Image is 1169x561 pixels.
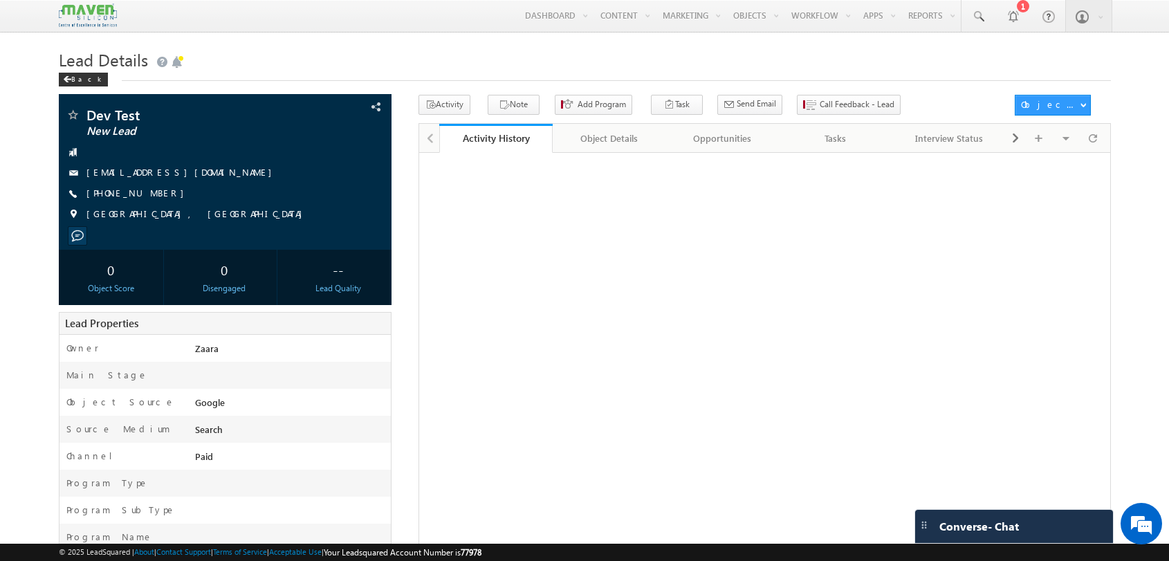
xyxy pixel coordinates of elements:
button: Send Email [717,95,782,115]
div: Object Actions [1021,98,1080,111]
div: Activity History [450,131,542,145]
a: Back [59,72,115,84]
div: Interview Status [904,130,994,147]
button: Object Actions [1015,95,1091,116]
div: Google [192,396,390,415]
div: Disengaged [176,282,273,295]
div: Lead Quality [289,282,387,295]
img: Custom Logo [59,3,117,28]
a: [EMAIL_ADDRESS][DOMAIN_NAME] [86,166,279,178]
button: Task [651,95,703,115]
span: Dev Test [86,108,294,122]
button: Activity [418,95,470,115]
div: Search [192,423,390,442]
button: Call Feedback - Lead [797,95,901,115]
label: Source Medium [66,423,170,435]
span: [GEOGRAPHIC_DATA], [GEOGRAPHIC_DATA] [86,208,309,221]
span: New Lead [86,125,294,138]
a: Object Details [553,124,666,153]
span: Zaara [195,342,219,354]
div: 0 [62,257,160,282]
span: [PHONE_NUMBER] [86,187,191,201]
div: Back [59,73,108,86]
label: Main Stage [66,369,148,381]
div: Object Score [62,282,160,295]
div: Object Details [564,130,654,147]
label: Program Type [66,477,149,489]
a: Activity History [439,124,553,153]
label: Channel [66,450,123,462]
span: Lead Details [59,48,148,71]
span: Your Leadsquared Account Number is [324,547,481,558]
div: 0 [176,257,273,282]
span: Add Program [578,98,626,111]
a: Contact Support [156,547,211,556]
span: Lead Properties [65,316,138,330]
button: Note [488,95,540,115]
label: Program Name [66,531,153,543]
div: Tasks [791,130,881,147]
button: Add Program [555,95,632,115]
a: Acceptable Use [269,547,322,556]
a: Interview Status [893,124,1006,153]
span: 77978 [461,547,481,558]
label: Program SubType [66,504,176,516]
span: Send Email [737,98,776,110]
a: Terms of Service [213,547,267,556]
img: carter-drag [919,519,930,531]
a: About [134,547,154,556]
label: Owner [66,342,99,354]
div: -- [289,257,387,282]
a: Opportunities [666,124,780,153]
a: Tasks [780,124,893,153]
span: © 2025 LeadSquared | | | | | [59,546,481,559]
div: Paid [192,450,390,469]
span: Call Feedback - Lead [820,98,894,111]
span: Converse - Chat [939,520,1019,533]
div: Opportunities [677,130,767,147]
label: Object Source [66,396,175,408]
